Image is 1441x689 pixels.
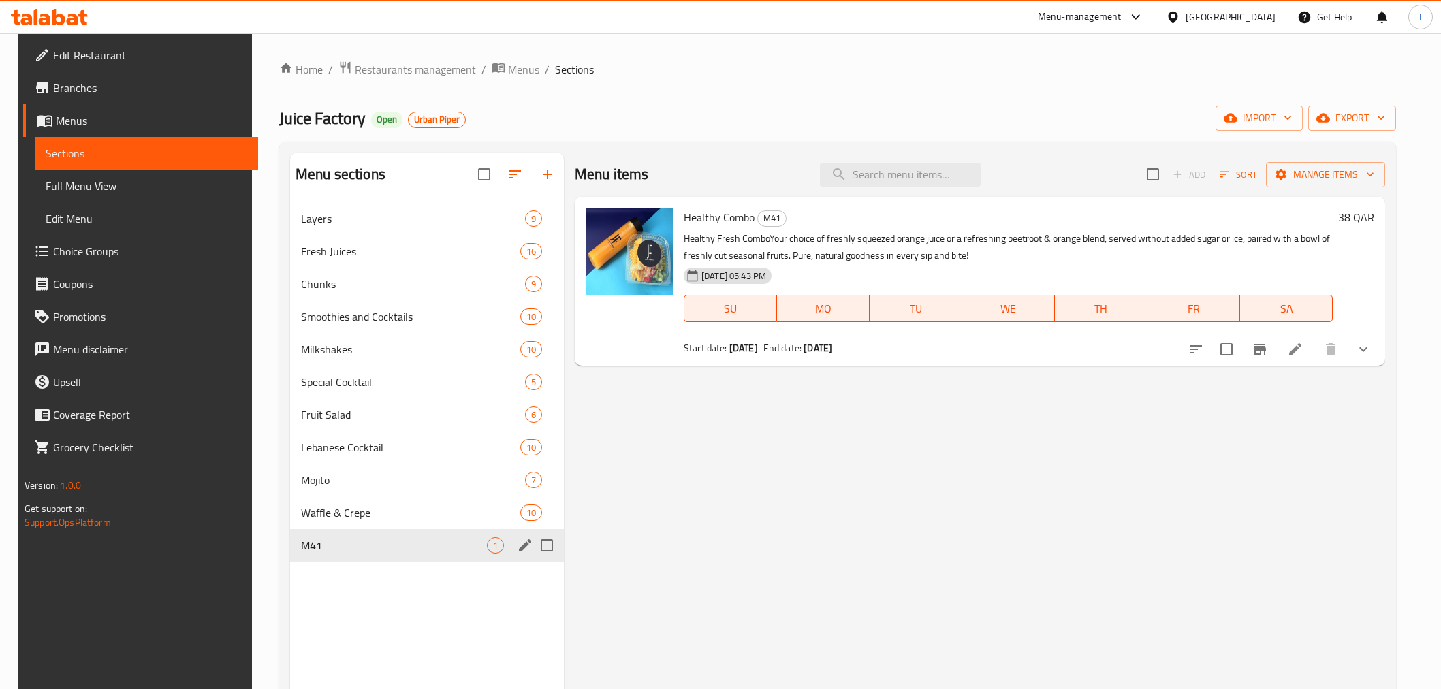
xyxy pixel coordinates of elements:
[804,339,832,357] b: [DATE]
[53,439,247,455] span: Grocery Checklist
[526,376,541,389] span: 5
[488,539,503,552] span: 1
[696,270,772,283] span: [DATE] 05:43 PM
[525,210,542,227] div: items
[23,235,258,268] a: Choice Groups
[684,207,755,227] span: Healthy Combo
[1179,333,1212,366] button: sort-choices
[53,308,247,325] span: Promotions
[586,208,673,295] img: Healthy Combo
[301,374,525,390] span: Special Cocktail
[290,464,564,496] div: Mojito7
[371,114,402,125] span: Open
[53,276,247,292] span: Coupons
[279,103,366,133] span: Juice Factory
[23,366,258,398] a: Upsell
[1216,164,1261,185] button: Sort
[301,504,520,521] span: Waffle & Crepe
[1287,341,1303,357] a: Edit menu item
[515,535,535,556] button: edit
[525,406,542,423] div: items
[290,235,564,268] div: Fresh Juices16
[1147,295,1240,322] button: FR
[684,230,1333,264] p: Healthy Fresh ComboYour choice of freshly squeezed orange juice or a refreshing beetroot & orange...
[290,366,564,398] div: Special Cocktail5
[290,496,564,529] div: Waffle & Crepe10
[301,406,525,423] span: Fruit Salad
[53,341,247,357] span: Menu disclaimer
[1211,164,1266,185] span: Sort items
[520,308,542,325] div: items
[290,197,564,567] nav: Menu sections
[53,406,247,423] span: Coverage Report
[1266,162,1385,187] button: Manage items
[296,164,385,185] h2: Menu sections
[521,441,541,454] span: 10
[575,164,649,185] h2: Menu items
[870,295,962,322] button: TU
[56,112,247,129] span: Menus
[1060,299,1142,319] span: TH
[301,472,525,488] span: Mojito
[338,61,476,78] a: Restaurants management
[23,431,258,464] a: Grocery Checklist
[1186,10,1276,25] div: [GEOGRAPHIC_DATA]
[328,61,333,78] li: /
[875,299,957,319] span: TU
[46,210,247,227] span: Edit Menu
[1419,10,1421,25] span: I
[508,61,539,78] span: Menus
[35,137,258,170] a: Sections
[409,114,465,125] span: Urban Piper
[481,61,486,78] li: /
[684,295,777,322] button: SU
[729,339,758,357] b: [DATE]
[521,245,541,258] span: 16
[290,398,564,431] div: Fruit Salad6
[23,398,258,431] a: Coverage Report
[782,299,864,319] span: MO
[758,210,786,226] span: M41
[371,112,402,128] div: Open
[290,333,564,366] div: Milkshakes10
[53,374,247,390] span: Upsell
[820,163,981,187] input: search
[1240,295,1333,322] button: SA
[25,477,58,494] span: Version:
[1139,160,1167,189] span: Select section
[290,431,564,464] div: Lebanese Cocktail10
[35,202,258,235] a: Edit Menu
[301,537,487,554] span: M41
[53,243,247,259] span: Choice Groups
[520,341,542,357] div: items
[290,529,564,562] div: M411edit
[757,210,787,227] div: M41
[1246,299,1327,319] span: SA
[1226,110,1292,127] span: import
[1244,333,1276,366] button: Branch-specific-item
[690,299,772,319] span: SU
[35,170,258,202] a: Full Menu View
[53,80,247,96] span: Branches
[23,268,258,300] a: Coupons
[290,268,564,300] div: Chunks9
[525,276,542,292] div: items
[526,278,541,291] span: 9
[25,513,111,531] a: Support.OpsPlatform
[23,300,258,333] a: Promotions
[492,61,539,78] a: Menus
[23,39,258,71] a: Edit Restaurant
[526,474,541,487] span: 7
[290,202,564,235] div: Layers9
[301,439,520,455] span: Lebanese Cocktail
[968,299,1049,319] span: WE
[301,308,520,325] span: Smoothies and Cocktails
[1347,333,1380,366] button: show more
[1308,106,1396,131] button: export
[53,47,247,63] span: Edit Restaurant
[23,104,258,137] a: Menus
[301,210,525,227] div: Layers
[1355,341,1372,357] svg: Show Choices
[290,300,564,333] div: Smoothies and Cocktails10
